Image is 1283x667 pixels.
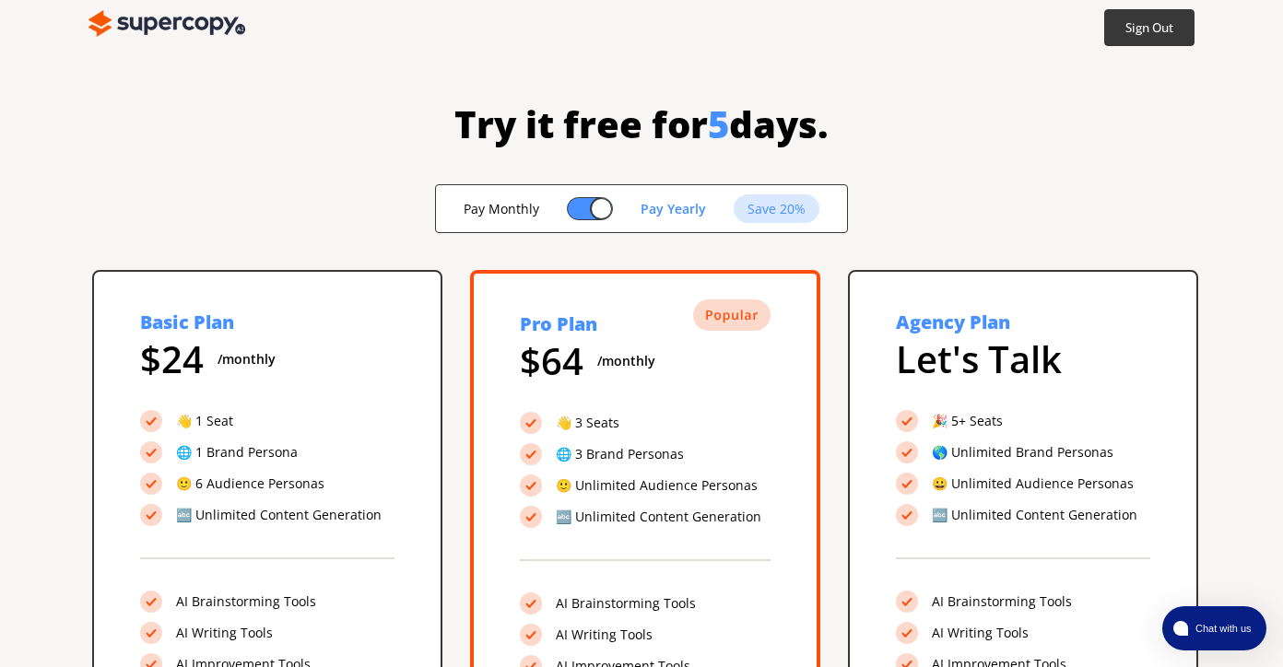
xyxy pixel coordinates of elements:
h2: Pro Plan [520,310,597,338]
p: 🙂 Unlimited Audience Personas [556,478,758,493]
p: AI Brainstorming Tools [556,596,696,611]
p: Pay Monthly [464,202,539,216]
h1: $ 64 [520,338,583,384]
button: Sign Out [1104,9,1195,46]
p: Pay Yearly [641,202,706,216]
h2: Agency Plan [896,309,1010,336]
b: /monthly [218,352,276,367]
p: 🌐 1 Brand Persona [176,445,298,460]
b: Sign Out [1125,19,1173,36]
p: AI Writing Tools [932,626,1029,640]
p: 🙂 6 Audience Personas [176,476,324,491]
h1: Let's Talk [896,336,1062,382]
h2: Basic Plan [140,309,234,336]
p: 🌎 Unlimited Brand Personas [932,445,1113,460]
p: 👋 1 Seat [176,414,233,428]
p: 🔤 Unlimited Content Generation [932,508,1137,522]
p: 😀 Unlimited Audience Personas [932,476,1134,491]
p: 🔤 Unlimited Content Generation [176,508,382,522]
p: AI Writing Tools [556,627,653,642]
img: Close [88,6,245,42]
p: 🔤 Unlimited Content Generation [556,509,761,524]
p: AI Writing Tools [176,626,273,640]
p: Save 20% [747,202,806,216]
span: 5 [708,99,729,149]
span: Chat with us [1188,621,1255,636]
p: AI Brainstorming Tools [176,594,316,609]
p: 🎉 5+ Seats [932,414,1003,428]
p: AI Brainstorming Tools [932,594,1072,609]
p: 🌐 3 Brand Personas [556,447,684,462]
b: /monthly [597,354,655,369]
h1: $ 24 [140,336,204,382]
h1: Try it free for days. [88,101,1195,147]
p: 👋 3 Seats [556,415,619,430]
button: atlas-launcher [1162,606,1266,650]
